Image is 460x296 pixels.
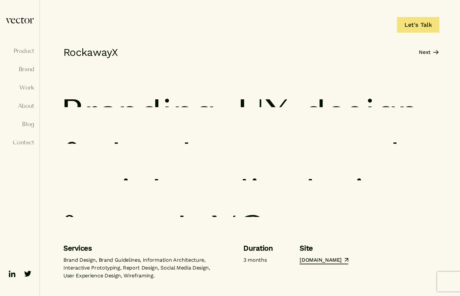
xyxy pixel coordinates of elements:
[5,121,34,127] a: Blog
[419,48,439,56] a: Next
[300,256,348,264] a: [DOMAIN_NAME]
[211,210,264,247] span: VC
[397,17,439,33] a: Let's Talk
[5,48,34,54] a: Product
[63,243,217,254] h6: Services
[300,243,348,254] h6: Site
[5,84,34,91] a: Work
[60,46,118,59] h5: RockawayX
[5,139,34,146] a: Contact
[5,66,34,73] a: Brand
[243,243,273,254] h6: Duration
[23,269,33,279] img: ico-twitter-fill
[5,103,34,109] a: About
[60,210,110,247] span: for
[243,257,267,263] em: 3 months
[63,256,217,280] p: Brand Design, Brand Guidelines, Information Architecture, Interactive Prototyping, Report Design,...
[7,269,17,279] img: ico-linkedin
[123,210,198,247] span: tech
